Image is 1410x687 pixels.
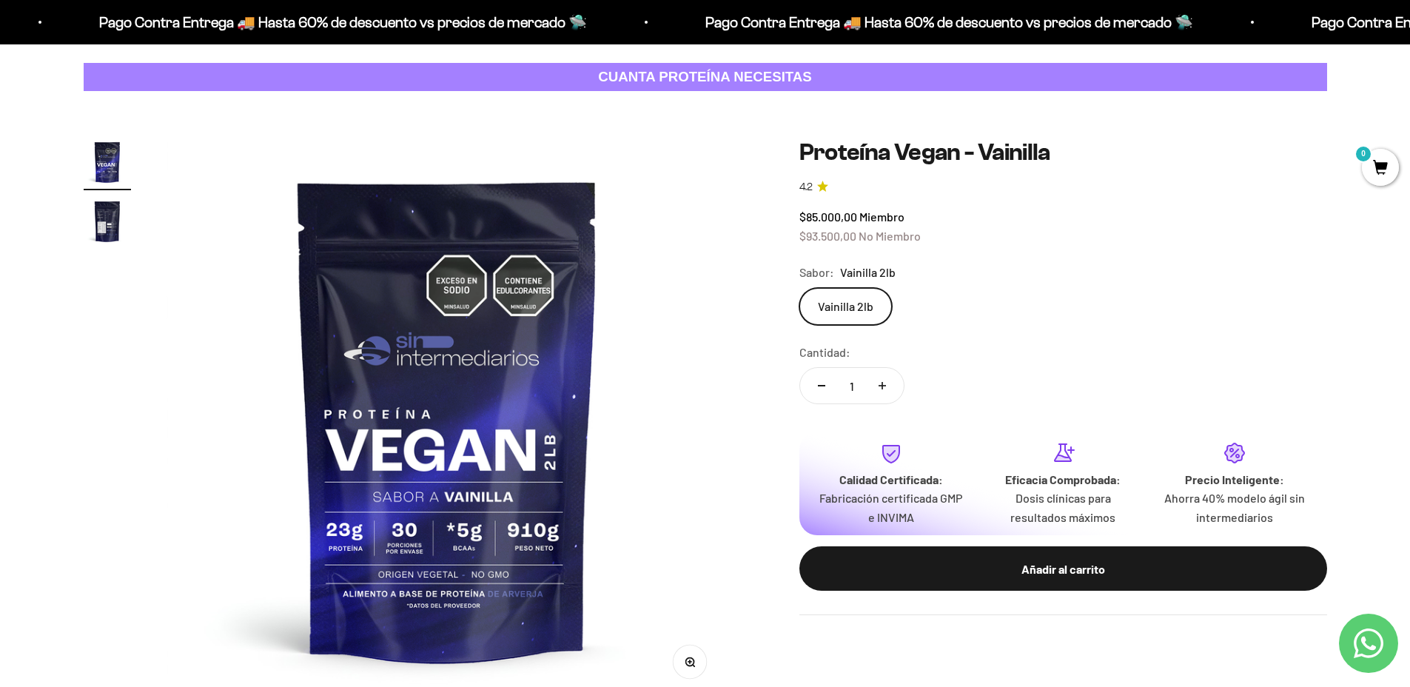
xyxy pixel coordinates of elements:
strong: Precio Inteligente: [1185,472,1284,486]
button: Aumentar cantidad [861,368,904,403]
strong: Calidad Certificada: [839,472,943,486]
p: Pago Contra Entrega 🚚 Hasta 60% de descuento vs precios de mercado 🛸 [73,10,560,34]
span: $93.500,00 [799,229,856,243]
div: Un aval de expertos o estudios clínicos en la página. [18,70,306,110]
span: $85.000,00 [799,210,857,224]
span: Enviar [242,221,305,246]
div: La confirmación de la pureza de los ingredientes. [18,173,306,213]
button: Enviar [241,221,306,246]
span: Vainilla 2lb [840,263,896,282]
label: Cantidad: [799,343,850,362]
p: Dosis clínicas para resultados máximos [989,489,1137,526]
a: 0 [1362,161,1399,177]
div: Añadir al carrito [829,560,1297,579]
span: 4.2 [799,179,813,195]
span: No Miembro [859,229,921,243]
mark: 0 [1354,145,1372,163]
div: Más detalles sobre la fecha exacta de entrega. [18,114,306,140]
button: Reducir cantidad [800,368,843,403]
p: Ahorra 40% modelo ágil sin intermediarios [1161,489,1309,526]
div: Un mensaje de garantía de satisfacción visible. [18,144,306,170]
img: Proteína Vegan - Vainilla [84,198,131,245]
h1: Proteína Vegan - Vainilla [799,138,1327,167]
img: Proteína Vegan - Vainilla [84,138,131,186]
button: Ir al artículo 1 [84,138,131,190]
button: Ir al artículo 2 [84,198,131,249]
p: ¿Qué te daría la seguridad final para añadir este producto a tu carrito? [18,24,306,58]
strong: Eficacia Comprobada: [1005,472,1121,486]
strong: CUANTA PROTEÍNA NECESITAS [598,69,812,84]
button: Añadir al carrito [799,546,1327,591]
a: CUANTA PROTEÍNA NECESITAS [84,63,1327,92]
a: 4.24.2 de 5.0 estrellas [799,179,1327,195]
p: Fabricación certificada GMP e INVIMA [817,489,965,526]
legend: Sabor: [799,263,834,282]
span: Miembro [859,210,904,224]
p: Pago Contra Entrega 🚚 Hasta 60% de descuento vs precios de mercado 🛸 [679,10,1166,34]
